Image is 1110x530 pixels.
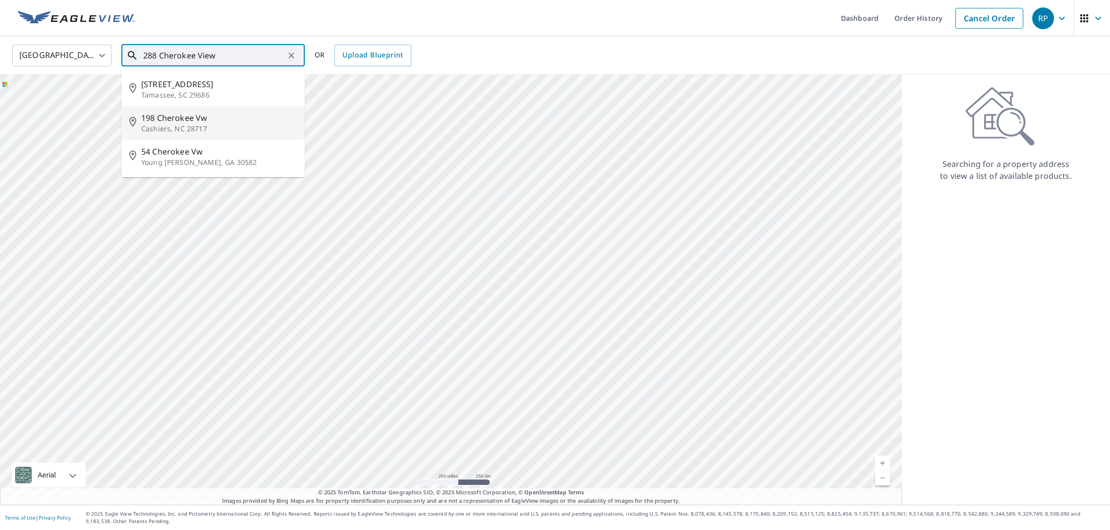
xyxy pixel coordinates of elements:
span: 54 Cherokee Vw [141,146,297,158]
p: Young [PERSON_NAME], GA 30582 [141,158,297,167]
a: Terms [568,488,584,496]
a: Privacy Policy [39,514,71,521]
a: Upload Blueprint [334,45,411,66]
span: 198 Cherokee Vw [141,112,297,124]
a: OpenStreetMap [524,488,566,496]
span: [STREET_ADDRESS] [141,78,297,90]
p: Searching for a property address to view a list of available products. [940,158,1072,182]
a: Terms of Use [5,514,36,521]
div: RP [1032,7,1054,29]
p: Tamassee, SC 29686 [141,90,297,100]
p: | [5,515,71,521]
div: Aerial [12,463,86,487]
img: EV Logo [18,11,135,26]
span: © 2025 TomTom, Earthstar Geographics SIO, © 2025 Microsoft Corporation, © [318,488,584,497]
div: Aerial [35,463,59,487]
div: [GEOGRAPHIC_DATA] [12,42,111,69]
p: Cashiers, NC 28717 [141,124,297,134]
p: © 2025 Eagle View Technologies, Inc. and Pictometry International Corp. All Rights Reserved. Repo... [86,510,1105,525]
a: Cancel Order [955,8,1023,29]
button: Clear [284,49,298,62]
input: Search by address or latitude-longitude [143,42,284,69]
div: OR [315,45,411,66]
a: Current Level 5, Zoom Out [875,471,890,485]
span: Upload Blueprint [342,49,403,61]
a: Current Level 5, Zoom In [875,456,890,471]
